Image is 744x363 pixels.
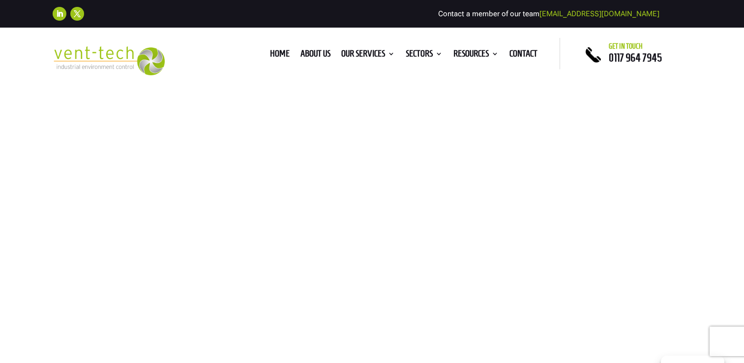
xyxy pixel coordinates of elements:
[270,50,290,61] a: Home
[70,7,84,21] a: Follow on X
[453,50,499,61] a: Resources
[53,46,165,75] img: 2023-09-27T08_35_16.549ZVENT-TECH---Clear-background
[53,7,66,21] a: Follow on LinkedIn
[609,52,662,63] a: 0117 964 7945
[341,50,395,61] a: Our Services
[509,50,537,61] a: Contact
[438,9,659,18] span: Contact a member of our team
[406,50,443,61] a: Sectors
[300,50,330,61] a: About us
[539,9,659,18] a: [EMAIL_ADDRESS][DOMAIN_NAME]
[609,42,643,50] span: Get in touch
